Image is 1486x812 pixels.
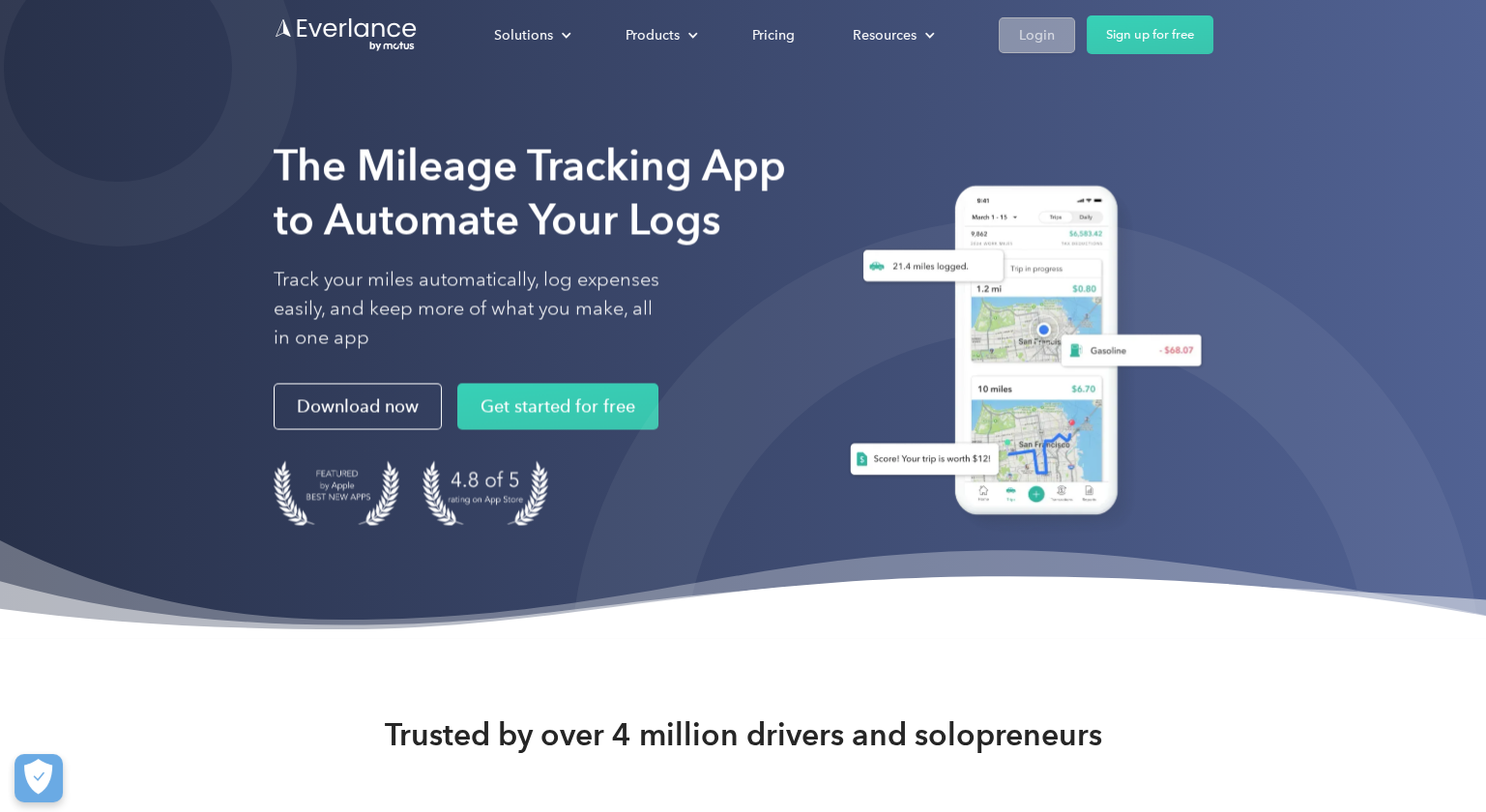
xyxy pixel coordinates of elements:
[274,16,419,53] a: Go to homepage
[15,754,63,802] button: Cookies Settings
[274,139,786,245] strong: The Mileage Tracking App to Automate Your Logs
[494,23,553,47] div: Solutions
[833,18,950,52] div: Resources
[457,384,658,430] a: Get started for free
[274,384,442,430] a: Download now
[733,18,814,52] a: Pricing
[274,461,399,526] img: Badge for Featured by Apple Best New Apps
[606,18,714,52] div: Products
[422,461,548,526] img: 4.9 out of 5 stars on the app store
[1087,15,1213,54] a: Sign up for free
[999,17,1075,53] a: Login
[752,23,795,47] div: Pricing
[853,23,917,47] div: Resources
[1019,23,1055,47] div: Login
[274,266,660,353] p: Track your miles automatically, log expenses easily, and keep more of what you make, all in one app
[385,715,1102,754] strong: Trusted by over 4 million drivers and solopreneurs
[475,18,587,52] div: Solutions
[626,23,680,47] div: Products
[827,171,1213,537] img: Everlance, mileage tracker app, expense tracking app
